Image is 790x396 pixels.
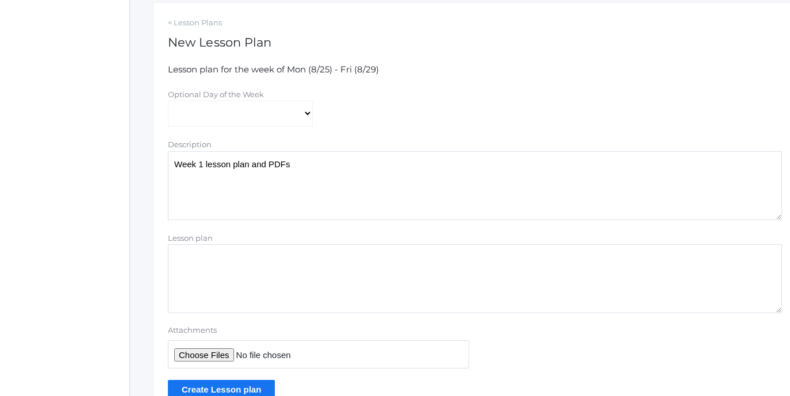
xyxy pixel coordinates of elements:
label: Attachments [168,325,469,336]
h1: New Lesson Plan [168,36,782,49]
label: Description [168,140,212,149]
span: Lesson plan for the week of Mon (8/25) - Fri (8/29) [168,64,379,75]
a: < Lesson Plans [168,17,782,29]
label: Optional Day of the Week [168,90,264,99]
label: Lesson plan [168,233,213,243]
